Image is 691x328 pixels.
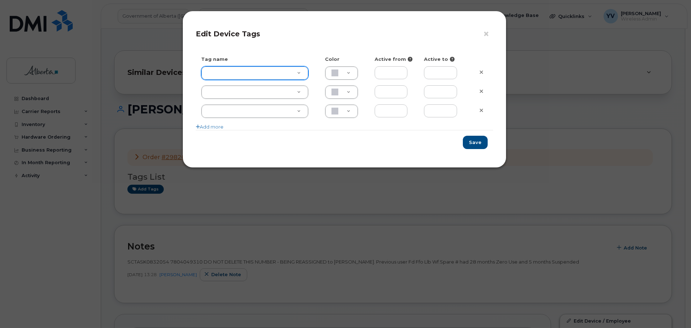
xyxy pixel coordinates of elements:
[450,57,455,62] i: Fill in to restrict tag activity to this date
[369,56,419,63] div: Active from
[408,57,412,62] i: Fill in to restrict tag activity to this date
[196,124,223,130] a: Add more
[196,30,493,38] h4: Edit Device Tags
[483,29,493,40] button: ×
[196,56,320,63] div: Tag name
[419,56,468,63] div: Active to
[320,56,369,63] div: Color
[463,136,488,149] button: Save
